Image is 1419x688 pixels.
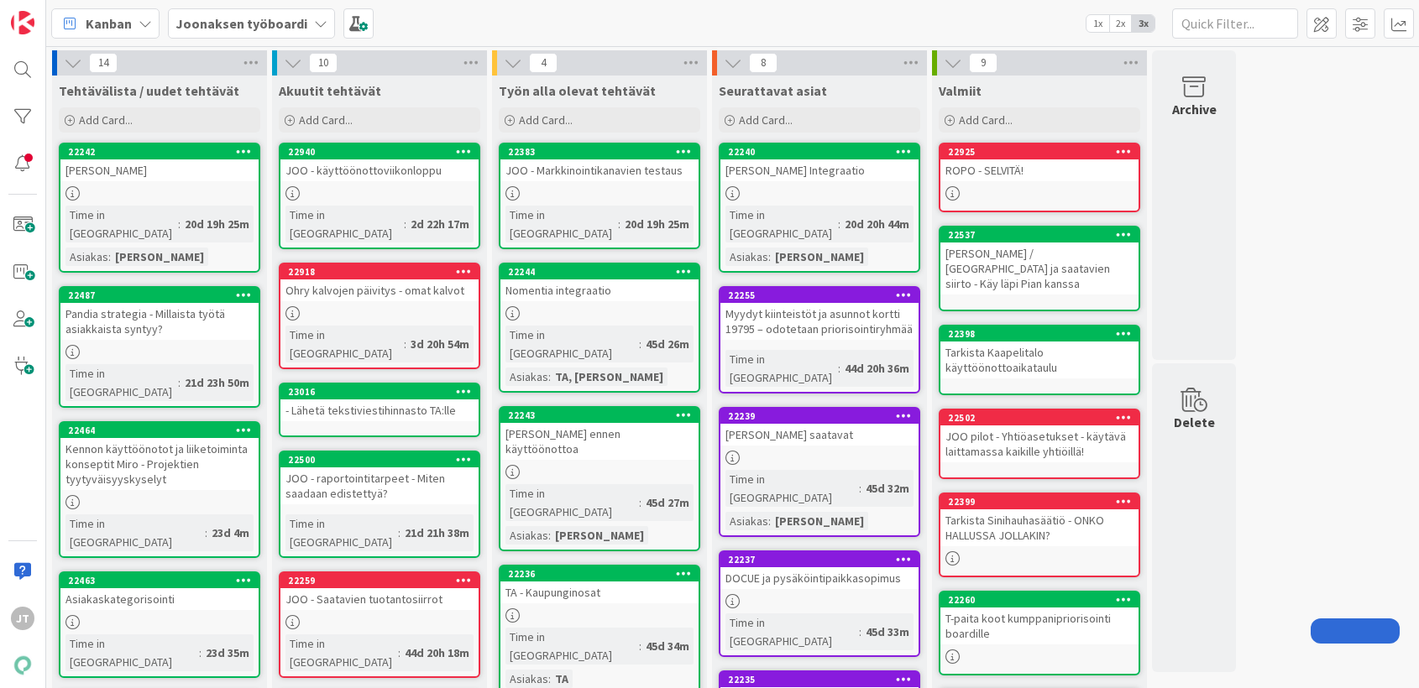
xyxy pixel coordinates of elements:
[948,594,1139,606] div: 22260
[720,567,919,589] div: DOCUE ja pysäköintipaikkasopimus
[940,159,1139,181] div: ROPO - SELVITÄ!
[940,242,1139,294] div: [PERSON_NAME] / [GEOGRAPHIC_DATA] ja saatavien siirto - Käy läpi Pian kanssa
[68,289,259,301] div: 22487
[500,144,699,181] div: 22383JOO - Markkinointikanavien testaus
[725,613,859,650] div: Time in [GEOGRAPHIC_DATA]
[89,53,118,73] span: 14
[720,409,919,424] div: 22239
[728,674,919,685] div: 22235
[505,628,639,665] div: Time in [GEOGRAPHIC_DATA]
[65,364,178,401] div: Time in [GEOGRAPHIC_DATA]
[499,82,656,99] span: Työn alla olevat tehtävät
[59,421,260,558] a: 22464Kennon käyttöönotot ja liiketoiminta konseptit Miro - Projektien tyytyväisyyskyselytTime in ...
[108,248,111,266] span: :
[280,144,479,181] div: 22940JOO - käyttöönottoviikonloppu
[280,384,479,399] div: 23016
[65,248,108,266] div: Asiakas
[280,399,479,421] div: - Lähetä tekstiviestihinnasto TA:lle
[551,526,648,545] div: [PERSON_NAME]
[720,144,919,159] div: 22240
[720,159,919,181] div: [PERSON_NAME] Integraatio
[279,571,480,678] a: 22259JOO - Saatavien tuotantosiirrotTime in [GEOGRAPHIC_DATA]:44d 20h 18m
[505,484,639,521] div: Time in [GEOGRAPHIC_DATA]
[60,144,259,181] div: 22242[PERSON_NAME]
[948,146,1139,158] div: 22925
[398,524,401,542] span: :
[60,438,259,490] div: Kennon käyttöönotot ja liiketoiminta konseptit Miro - Projektien tyytyväisyyskyselyt
[279,451,480,558] a: 22500JOO - raportointitarpeet - Miten saadaan edistettyä?Time in [GEOGRAPHIC_DATA]:21d 21h 38m
[60,288,259,340] div: 22487Pandia strategia - Millaista työtä asiakkaista syntyy?
[280,452,479,467] div: 22500
[940,227,1139,242] div: 22537
[940,144,1139,159] div: 22925
[285,326,404,362] div: Time in [GEOGRAPHIC_DATA]
[720,672,919,687] div: 22235
[505,670,548,688] div: Asiakas
[499,143,700,249] a: 22383JOO - Markkinointikanavien testausTime in [GEOGRAPHIC_DATA]:20d 19h 25m
[279,263,480,369] a: 22918Ohry kalvojen päivitys - omat kalvotTime in [GEOGRAPHIC_DATA]:3d 20h 54m
[840,215,914,233] div: 20d 20h 44m
[939,591,1140,675] a: 22260T-paita koot kumppanipriorisointi boardille
[60,303,259,340] div: Pandia strategia - Millaista työtä asiakkaista syntyy?
[505,326,639,362] div: Time in [GEOGRAPHIC_DATA]
[86,13,132,34] span: Kanban
[948,229,1139,241] div: 22537
[500,581,699,603] div: TA - Kaupunginosat
[406,215,474,233] div: 2d 22h 17m
[175,15,307,32] b: Joonaksen työboardi
[940,592,1139,644] div: 22260T-paita koot kumppanipriorisointi boardille
[940,494,1139,546] div: 22399Tarkista Sinihauhasäätiö - ONKO HALLUSSA JOLLAKIN?
[280,588,479,610] div: JOO - Saatavien tuotantosiirrot
[60,144,259,159] div: 22242
[641,493,694,512] div: 45d 27m
[288,146,479,158] div: 22940
[728,146,919,158] div: 22240
[620,215,694,233] div: 20d 19h 25m
[641,637,694,655] div: 45d 34m
[65,514,205,551] div: Time in [GEOGRAPHIC_DATA]
[505,367,548,386] div: Asiakas
[861,479,914,498] div: 45d 32m
[279,383,480,437] a: 23016- Lähetä tekstiviestihinnasto TA:lle
[838,215,840,233] span: :
[279,143,480,249] a: 22940JOO - käyttöönottoviikonloppuTime in [GEOGRAPHIC_DATA]:2d 22h 17m
[1109,15,1132,32] span: 2x
[65,206,178,242] div: Time in [GEOGRAPHIC_DATA]
[288,266,479,278] div: 22918
[500,408,699,423] div: 22243
[639,335,641,353] span: :
[969,53,997,73] span: 9
[508,146,699,158] div: 22383
[940,410,1139,462] div: 22502JOO pilot - Yhtiöasetukset - käytävä laittamassa kaikille yhtiöillä!
[505,526,548,545] div: Asiakas
[719,143,920,273] a: 22240[PERSON_NAME] IntegraatioTime in [GEOGRAPHIC_DATA]:20d 20h 44mAsiakas:[PERSON_NAME]
[939,493,1140,577] a: 22399Tarkista Sinihauhasäätiö - ONKO HALLUSSA JOLLAKIN?
[1087,15,1109,32] span: 1x
[280,452,479,504] div: 22500JOO - raportointitarpeet - Miten saadaan edistettyä?
[551,367,668,386] div: TA, [PERSON_NAME]
[940,410,1139,425] div: 22502
[861,623,914,641] div: 45d 33m
[548,670,551,688] span: :
[285,514,398,551] div: Time in [GEOGRAPHIC_DATA]
[285,206,404,242] div: Time in [GEOGRAPHIC_DATA]
[940,144,1139,181] div: 22925ROPO - SELVITÄ!
[500,159,699,181] div: JOO - Markkinointikanavien testaus
[720,288,919,340] div: 22255Myydyt kiinteistöt ja asunnot kortti 19795 – odotetaan priorisointiryhmää
[939,143,1140,212] a: 22925ROPO - SELVITÄ!
[959,112,1013,128] span: Add Card...
[500,264,699,279] div: 22244
[859,623,861,641] span: :
[398,644,401,662] span: :
[720,424,919,446] div: [PERSON_NAME] saatavat
[548,367,551,386] span: :
[739,112,793,128] span: Add Card...
[111,248,208,266] div: [PERSON_NAME]
[404,335,406,353] span: :
[68,575,259,586] div: 22463
[505,206,618,242] div: Time in [GEOGRAPHIC_DATA]
[280,264,479,279] div: 22918
[859,479,861,498] span: :
[519,112,573,128] span: Add Card...
[940,341,1139,378] div: Tarkista Kaapelitalo käyttöönottoaikataulu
